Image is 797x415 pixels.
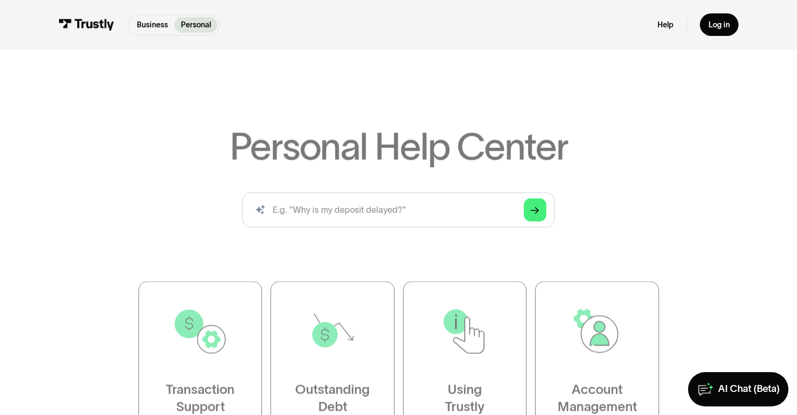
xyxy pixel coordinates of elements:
a: Personal [174,17,217,33]
img: Trustly Logo [59,19,115,31]
a: Log in [700,13,738,36]
a: AI Chat (Beta) [688,372,788,406]
a: Business [130,17,174,33]
input: search [242,192,555,227]
a: Help [657,20,674,29]
div: Log in [708,20,730,29]
p: Personal [181,19,211,31]
div: AI Chat (Beta) [718,383,780,396]
p: Business [137,19,168,31]
form: Search [242,192,555,227]
h1: Personal Help Center [230,127,568,165]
